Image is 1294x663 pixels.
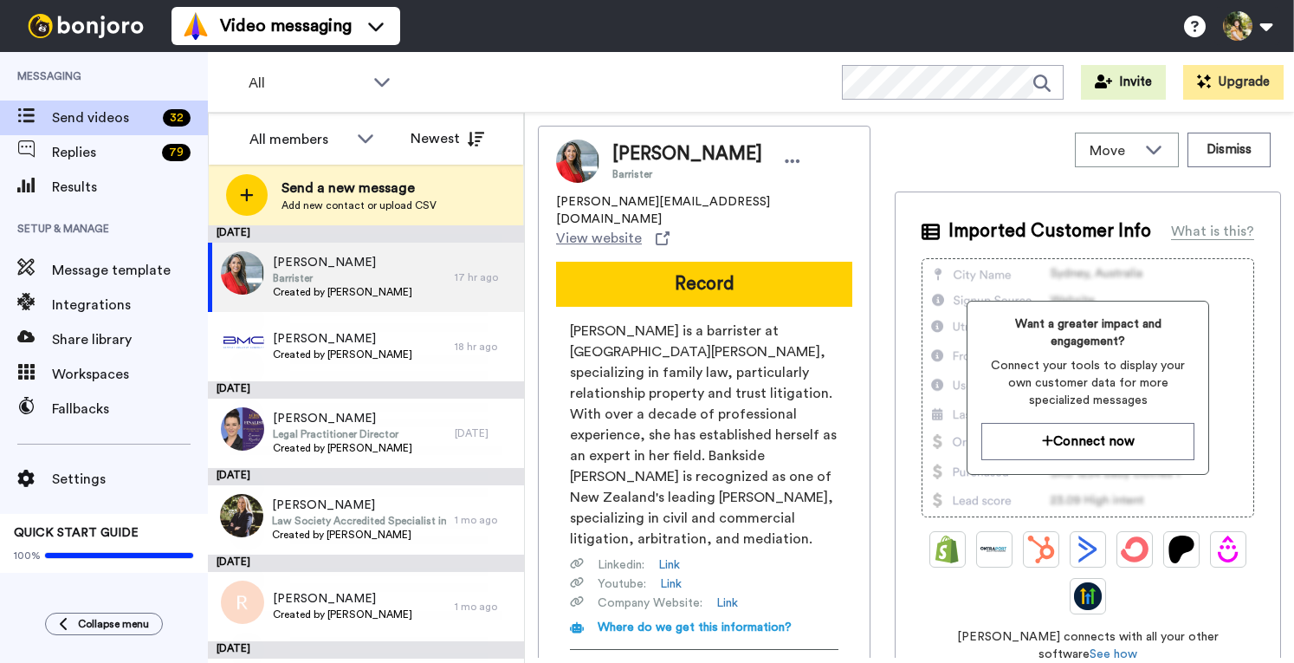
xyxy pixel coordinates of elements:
[556,228,642,249] span: View website
[249,129,348,150] div: All members
[273,271,412,285] span: Barrister
[981,315,1194,350] span: Want a greater impact and engagement?
[1168,536,1195,563] img: Patreon
[52,142,155,163] span: Replies
[980,536,1008,563] img: Ontraport
[922,628,1254,663] span: [PERSON_NAME] connects with all your other software
[221,321,264,364] img: e802badb-4466-4898-aa93-cf9c6afafc8a.png
[78,617,149,631] span: Collapse menu
[221,251,264,295] img: a6046629-b2ca-4e07-8f96-f70118fd627e.jpg
[1171,221,1254,242] div: What is this?
[1090,140,1136,161] span: Move
[612,167,762,181] span: Barrister
[273,410,412,427] span: [PERSON_NAME]
[21,14,151,38] img: bj-logo-header-white.svg
[273,441,412,455] span: Created by [PERSON_NAME]
[52,260,208,281] span: Message template
[598,621,792,634] span: Where do we get this information?
[272,528,446,542] span: Created by [PERSON_NAME]
[948,218,1151,244] span: Imported Customer Info
[1081,65,1166,100] button: Invite
[273,427,412,441] span: Legal Practitioner Director
[249,73,365,94] span: All
[1074,536,1102,563] img: ActiveCampaign
[52,364,208,385] span: Workspaces
[208,555,524,572] div: [DATE]
[556,193,852,228] span: [PERSON_NAME][EMAIL_ADDRESS][DOMAIN_NAME]
[208,225,524,243] div: [DATE]
[556,140,599,183] img: Image of Sharon
[273,330,412,348] span: [PERSON_NAME]
[162,144,191,161] div: 79
[612,141,762,167] span: [PERSON_NAME]
[221,581,264,624] img: r.png
[981,357,1194,409] span: Connect your tools to display your own customer data for more specialized messages
[52,177,208,198] span: Results
[1121,536,1148,563] img: ConvertKit
[220,14,352,38] span: Video messaging
[455,340,515,354] div: 18 hr ago
[281,198,437,212] span: Add new contact or upload CSV
[273,608,412,621] span: Created by [PERSON_NAME]
[1027,536,1055,563] img: Hubspot
[273,285,412,299] span: Created by [PERSON_NAME]
[208,641,524,659] div: [DATE]
[221,407,264,451] img: dd69cfd8-0730-4a28-9a2e-f7d3fea630ed.jpg
[52,329,208,350] span: Share library
[455,600,515,614] div: 1 mo ago
[570,321,838,549] span: [PERSON_NAME] is a barrister at [GEOGRAPHIC_DATA][PERSON_NAME], specializing in family law, parti...
[14,549,41,562] span: 100%
[658,556,680,574] a: Link
[272,497,446,514] span: [PERSON_NAME]
[45,613,163,635] button: Collapse menu
[455,426,515,440] div: [DATE]
[273,348,412,361] span: Created by [PERSON_NAME]
[52,107,156,128] span: Send videos
[1183,65,1284,100] button: Upgrade
[598,575,646,593] span: Youtube :
[398,121,497,156] button: Newest
[220,494,263,537] img: 7efe2bab-f3fa-4f23-a4d8-7571acd193e9.webp
[163,109,191,127] div: 32
[598,556,644,574] span: Linkedin :
[1074,582,1102,610] img: GoHighLevel
[273,254,412,271] span: [PERSON_NAME]
[208,468,524,485] div: [DATE]
[556,262,852,307] button: Record
[716,595,738,612] a: Link
[455,513,515,527] div: 1 mo ago
[52,295,208,315] span: Integrations
[272,514,446,528] span: Law Society Accredited Specialist in Family Law
[14,527,139,539] span: QUICK START GUIDE
[660,575,682,593] a: Link
[1090,648,1137,660] a: See how
[1187,133,1271,167] button: Dismiss
[281,178,437,198] span: Send a new message
[455,270,515,284] div: 17 hr ago
[981,423,1194,460] button: Connect now
[208,381,524,399] div: [DATE]
[598,595,702,612] span: Company Website :
[934,536,961,563] img: Shopify
[182,12,210,40] img: vm-color.svg
[52,469,208,490] span: Settings
[52,399,208,419] span: Fallbacks
[273,590,412,608] span: [PERSON_NAME]
[556,228,670,249] a: View website
[1214,536,1242,563] img: Drip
